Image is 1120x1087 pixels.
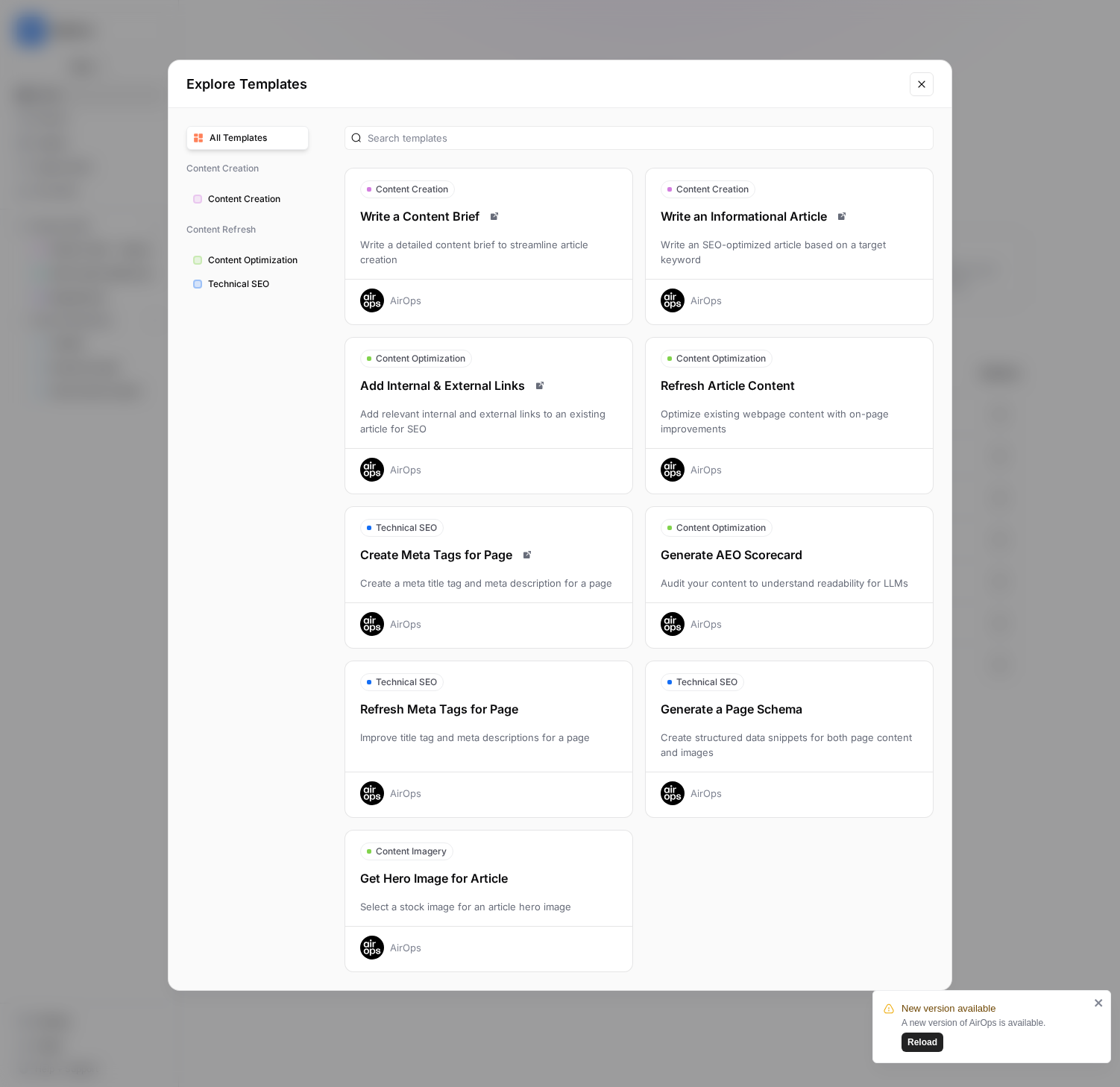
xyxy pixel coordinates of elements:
button: Technical SEO [186,272,309,296]
span: Technical SEO [376,521,437,535]
span: Content Refresh [186,217,309,242]
button: Technical SEOGenerate a Page SchemaCreate structured data snippets for both page content and imag... [645,661,934,818]
div: Create a meta title tag and meta description for a page [345,576,632,590]
a: Read docs [531,376,549,394]
button: Content CreationWrite an Informational ArticleRead docsWrite an SEO-optimized article based on a ... [645,168,934,325]
div: Write a Content Brief [345,207,632,225]
span: All Templates [210,131,302,145]
span: Technical SEO [676,675,737,689]
button: Content Creation [186,187,309,211]
span: Content Creation [208,192,302,206]
div: Refresh Meta Tags for Page [345,700,632,718]
div: AirOps [390,462,421,477]
button: Content OptimizationGenerate AEO ScorecardAudit your content to understand readability for LLMsAi... [645,506,934,649]
span: Content Optimization [208,253,302,267]
button: Content CreationWrite a Content BriefRead docsWrite a detailed content brief to streamline articl... [345,168,633,325]
div: Write an SEO-optimized article based on a target keyword [646,237,933,267]
span: Content Imagery [376,845,447,858]
div: AirOps [390,617,421,631]
button: Technical SEORefresh Meta Tags for PageImprove title tag and meta descriptions for a pageAirOps [345,661,633,818]
span: Content Optimization [676,521,766,535]
input: Search templates [368,130,927,145]
button: Content Optimization [186,248,309,272]
span: Reload [907,1036,937,1049]
div: Write a detailed content brief to streamline article creation [345,237,632,267]
div: AirOps [390,293,421,308]
button: close [1094,997,1104,1009]
div: Write an Informational Article [646,207,933,225]
div: Add relevant internal and external links to an existing article for SEO [345,406,632,436]
button: Content OptimizationAdd Internal & External LinksRead docsAdd relevant internal and external link... [345,337,633,494]
div: A new version of AirOps is available. [902,1016,1089,1052]
a: Read docs [518,546,536,564]
div: Audit your content to understand readability for LLMs [646,576,933,590]
span: Content Optimization [376,352,465,365]
button: Close modal [910,72,934,96]
button: Content OptimizationRefresh Article ContentOptimize existing webpage content with on-page improve... [645,337,934,494]
div: Generate a Page Schema [646,700,933,718]
div: Create Meta Tags for Page [345,546,632,564]
span: Content Optimization [676,352,766,365]
div: Get Hero Image for Article [345,869,632,887]
div: AirOps [690,786,722,801]
div: AirOps [690,293,722,308]
div: Optimize existing webpage content with on-page improvements [646,406,933,436]
h2: Explore Templates [186,74,901,95]
div: AirOps [390,786,421,801]
div: Add Internal & External Links [345,376,632,394]
span: Content Creation [376,183,448,196]
span: Content Creation [186,156,309,181]
div: Improve title tag and meta descriptions for a page [345,730,632,760]
a: Read docs [833,207,851,225]
span: Content Creation [676,183,749,196]
span: New version available [902,1001,995,1016]
a: Read docs [485,207,503,225]
div: Refresh Article Content [646,376,933,394]
span: Technical SEO [208,277,302,291]
div: Create structured data snippets for both page content and images [646,730,933,760]
button: All Templates [186,126,309,150]
div: Select a stock image for an article hero image [345,899,632,914]
button: Technical SEOCreate Meta Tags for PageRead docsCreate a meta title tag and meta description for a... [345,506,633,649]
button: Content ImageryGet Hero Image for ArticleSelect a stock image for an article hero imageAirOps [345,830,633,972]
div: Generate AEO Scorecard [646,546,933,564]
div: AirOps [690,617,722,631]
span: Technical SEO [376,675,437,689]
div: AirOps [690,462,722,477]
div: AirOps [390,940,421,955]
